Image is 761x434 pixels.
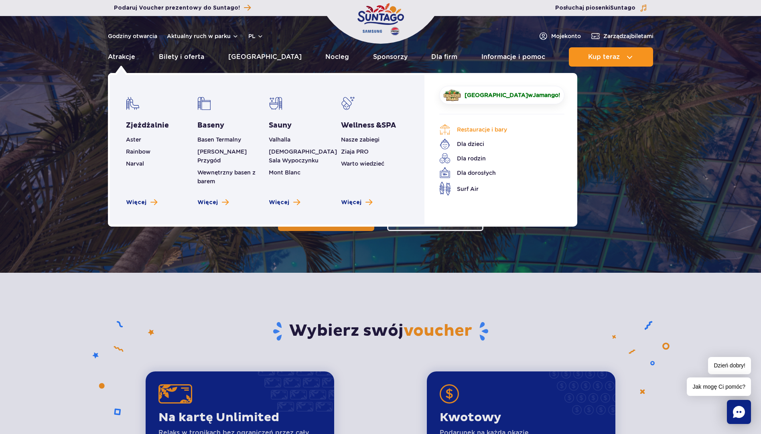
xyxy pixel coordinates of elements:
a: Informacje i pomoc [481,47,545,67]
a: Basen Termalny [197,136,241,143]
span: [GEOGRAPHIC_DATA] [465,92,528,98]
a: Dla rodzin [439,153,552,164]
a: Restauracje i bary [439,124,552,135]
a: Bilety i oferta [159,47,204,67]
a: Warto wiedzieć [341,160,384,167]
a: Valhalla [269,136,290,143]
a: [DEMOGRAPHIC_DATA] Sala Wypoczynku [269,148,337,164]
span: Surf Air [457,185,479,193]
a: Ziaja PRO [341,148,369,155]
span: w ! [465,91,560,99]
a: Zobacz więcej zjeżdżalni [126,199,157,207]
a: Dla dzieci [439,138,552,150]
span: Jamango [533,92,558,98]
a: Aster [126,136,141,143]
span: Więcej [126,199,146,207]
a: Mojekonto [538,31,581,41]
a: [GEOGRAPHIC_DATA]wJamango! [439,86,564,104]
button: Aktualny ruch w parku [167,33,239,39]
span: SPA [382,121,396,130]
a: [GEOGRAPHIC_DATA] [228,47,302,67]
span: Moje konto [551,32,581,40]
a: Godziny otwarcia [108,32,157,40]
a: Wellness &SPA [341,121,396,130]
a: Surf Air [439,182,552,196]
a: Wewnętrzny basen z barem [197,169,256,185]
a: Zarządzajbiletami [591,31,653,41]
span: Dzień dobry! [708,357,751,374]
a: Mont Blanc [269,169,300,176]
a: Sauny [269,121,292,130]
button: pl [248,32,264,40]
a: [PERSON_NAME] Przygód [197,148,247,164]
span: Zarządzaj biletami [603,32,653,40]
a: Atrakcje [108,47,135,67]
a: Nocleg [325,47,349,67]
div: Chat [727,400,751,424]
a: Zobacz więcej basenów [197,199,229,207]
a: Rainbow [126,148,150,155]
a: Zobacz więcej saun [269,199,300,207]
span: Więcej [197,199,218,207]
a: Dla dorosłych [439,167,552,178]
a: Baseny [197,121,224,130]
a: Nasze zabiegi [341,136,379,143]
a: Zobacz więcej Wellness & SPA [341,199,372,207]
a: Zjeżdżalnie [126,121,169,130]
span: Jak mogę Ci pomóc? [687,377,751,396]
a: Dla firm [431,47,457,67]
span: Kup teraz [588,53,620,61]
span: Więcej [341,199,361,207]
a: Sponsorzy [373,47,408,67]
button: Kup teraz [569,47,653,67]
span: Wellness & [341,121,396,130]
span: Więcej [269,199,289,207]
a: Narval [126,160,144,167]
